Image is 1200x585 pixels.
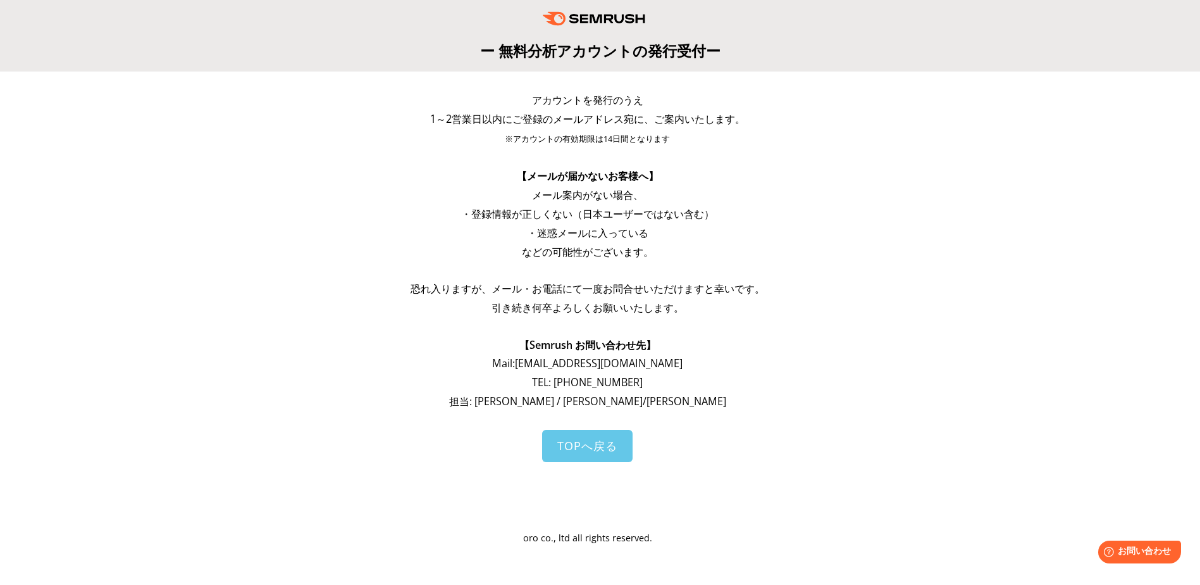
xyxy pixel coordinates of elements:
[532,93,643,107] span: アカウントを発行のうえ
[461,207,714,221] span: ・登録情報が正しくない（日本ユーザーではない含む）
[557,438,617,453] span: TOPへ戻る
[519,338,656,352] span: 【Semrush お問い合わせ先】
[1087,536,1186,571] iframe: Help widget launcher
[532,188,643,202] span: メール案内がない場合、
[532,375,643,389] span: TEL: [PHONE_NUMBER]
[411,282,765,296] span: 恐れ入りますが、メール・お電話にて一度お問合せいただけますと幸いです。
[522,245,653,259] span: などの可能性がございます。
[449,394,726,408] span: 担当: [PERSON_NAME] / [PERSON_NAME]/[PERSON_NAME]
[505,134,670,144] span: ※アカウントの有効期限は14日間となります
[492,356,683,370] span: Mail: [EMAIL_ADDRESS][DOMAIN_NAME]
[523,532,652,544] span: oro co., ltd all rights reserved.
[492,301,684,315] span: 引き続き何卒よろしくお願いいたします。
[430,112,745,126] span: 1～2営業日以内にご登録のメールアドレス宛に、ご案内いたします。
[517,169,659,183] span: 【メールが届かないお客様へ】
[542,430,633,462] a: TOPへ戻る
[480,41,721,61] span: ー 無料分析アカウントの発行受付ー
[527,226,648,240] span: ・迷惑メールに入っている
